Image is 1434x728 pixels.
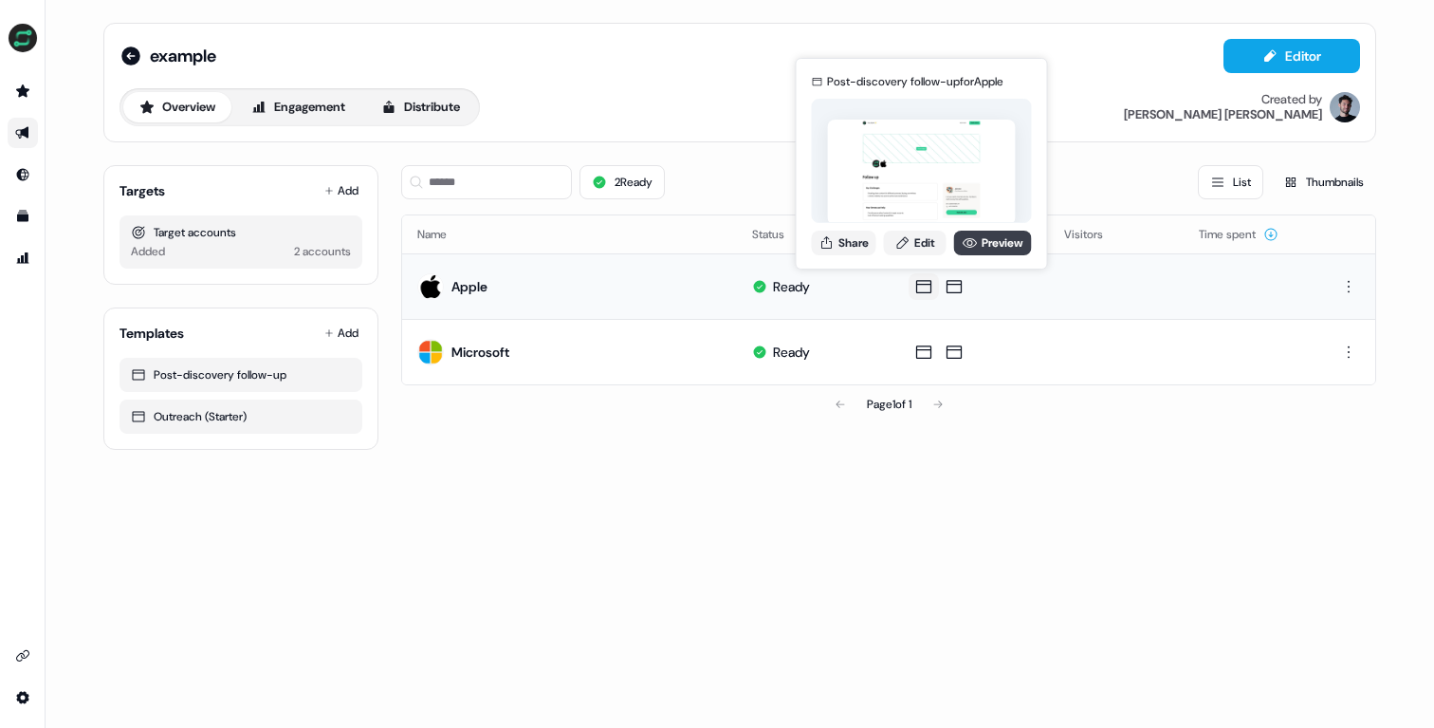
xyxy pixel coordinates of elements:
[954,231,1032,255] a: Preview
[8,201,38,232] a: Go to templates
[294,242,351,261] div: 2 accounts
[123,92,231,122] button: Overview
[812,231,876,255] button: Share
[773,277,810,296] div: Ready
[119,324,184,343] div: Templates
[827,72,1003,91] div: Post-discovery follow-up for Apple
[8,641,38,671] a: Go to integrations
[867,395,911,414] div: Page 1 of 1
[131,242,165,261] div: Added
[1271,165,1376,199] button: Thumbnails
[1223,39,1360,73] button: Editor
[1199,217,1278,252] button: Time spent
[119,181,165,200] div: Targets
[321,177,362,204] button: Add
[579,165,665,199] button: 2Ready
[235,92,361,122] button: Engagement
[417,217,469,252] button: Name
[365,92,476,122] button: Distribute
[1261,92,1322,107] div: Created by
[131,365,351,384] div: Post-discovery follow-up
[8,159,38,190] a: Go to Inbound
[8,243,38,273] a: Go to attribution
[884,231,947,255] a: Edit
[1223,48,1360,68] a: Editor
[321,320,362,346] button: Add
[451,343,509,362] div: Microsoft
[828,120,1016,225] img: asset preview
[150,45,216,67] span: example
[131,407,351,426] div: Outreach (Starter)
[8,76,38,106] a: Go to prospects
[8,682,38,713] a: Go to integrations
[8,118,38,148] a: Go to outbound experience
[752,217,807,252] button: Status
[451,277,487,296] div: Apple
[1330,92,1360,122] img: Patrick
[1064,217,1126,252] button: Visitors
[773,343,810,362] div: Ready
[131,223,351,242] div: Target accounts
[1198,165,1263,199] button: List
[1124,107,1322,122] div: [PERSON_NAME] [PERSON_NAME]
